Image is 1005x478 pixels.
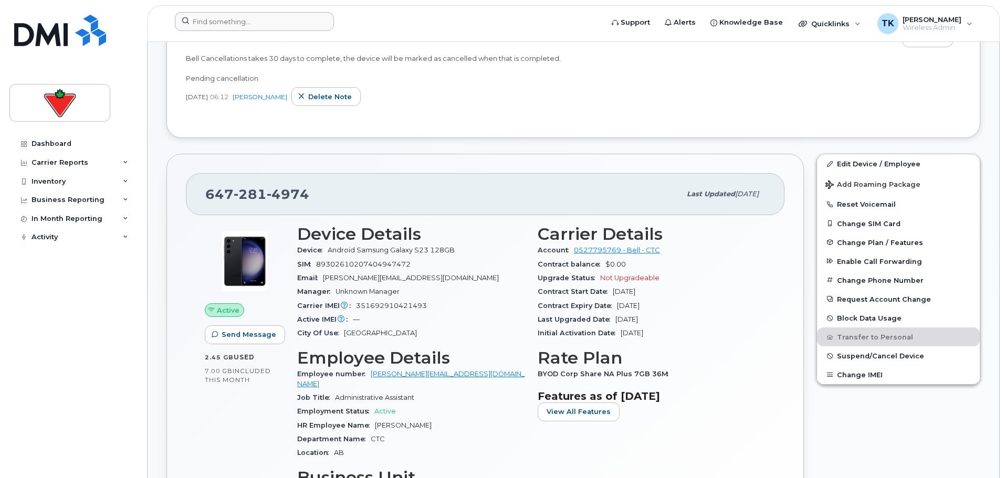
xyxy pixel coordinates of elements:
span: [PERSON_NAME] [903,15,961,24]
input: Find something... [175,12,334,31]
span: 281 [234,186,267,202]
a: [PERSON_NAME][EMAIL_ADDRESS][DOMAIN_NAME] [297,370,525,387]
span: Email [297,274,323,282]
span: View All Features [547,407,611,417]
h3: Carrier Details [538,225,766,243]
span: [DATE] [617,302,640,310]
button: Change IMEI [817,365,980,384]
span: Account [538,246,574,254]
span: Last updated [687,190,735,198]
button: Enable Call Forwarding [817,252,980,271]
span: Administrative Assistant [335,394,414,401]
span: [GEOGRAPHIC_DATA] [344,329,417,337]
span: Location [297,449,334,456]
button: Change Plan / Features [817,233,980,252]
span: BYOD Corp Share NA Plus 7GB 36M [538,370,674,378]
span: — [353,315,360,323]
div: Tatiana Kostenyuk [870,13,980,34]
span: Quicklinks [811,19,850,28]
span: Not Upgradeable [600,274,659,282]
button: Change Phone Number [817,271,980,290]
span: Knowledge Base [719,17,783,28]
span: Manager [297,288,336,295]
span: Unknown Manager [336,288,400,295]
span: Contract Expiry Date [538,302,617,310]
span: Send Message [222,330,276,339]
span: 2.45 GB [205,354,234,361]
span: included this month [205,367,271,384]
span: Android Samsung Galaxy S23 128GB [328,246,455,254]
span: Enable Call Forwarding [837,257,922,265]
button: Add Roaming Package [817,173,980,195]
span: 7.00 GB [205,367,233,375]
h3: Employee Details [297,348,525,367]
h3: Rate Plan [538,348,766,367]
span: Employee number [297,370,371,378]
span: Bell Cancellations takes 30 days to complete, the device will be marked as cancelled when that is... [186,54,561,82]
span: Active [374,407,396,415]
span: CTC [371,435,385,443]
a: Knowledge Base [703,12,790,33]
span: Employment Status [297,407,374,415]
span: Carrier IMEI [297,302,356,310]
span: [DATE] [621,329,643,337]
span: [DATE] [615,315,638,323]
span: Support [621,17,650,28]
img: image20231002-3703462-r49339.jpeg [213,230,276,293]
span: Delete note [308,92,352,102]
span: Alerts [674,17,696,28]
button: Delete note [291,87,361,106]
span: Contract Start Date [538,288,613,295]
a: Edit Device / Employee [817,154,980,173]
span: Active IMEI [297,315,353,323]
button: Change SIM Card [817,214,980,233]
span: Contract balance [538,260,605,268]
span: Department Name [297,435,371,443]
a: Alerts [657,12,703,33]
span: 647 [205,186,309,202]
a: Support [604,12,657,33]
span: Last Upgraded Date [538,315,615,323]
a: 0527795769 - Bell - CTC [574,246,660,254]
span: Active [217,305,239,315]
span: Job Title [297,394,335,401]
span: Upgrade Status [538,274,600,282]
span: Suspend/Cancel Device [837,352,924,360]
span: $0.00 [605,260,626,268]
h3: Features as of [DATE] [538,390,766,402]
button: Send Message [205,325,285,344]
a: [PERSON_NAME] [233,93,287,101]
button: Request Account Change [817,290,980,309]
span: HR Employee Name [297,421,375,429]
span: Initial Activation Date [538,329,621,337]
span: Device [297,246,328,254]
span: [DATE] [735,190,759,198]
span: City Of Use [297,329,344,337]
span: [PERSON_NAME] [375,421,432,429]
span: Add Roaming Package [825,180,920,190]
span: SIM [297,260,316,268]
span: AB [334,449,344,456]
span: Wireless Admin [903,24,961,32]
button: Block Data Usage [817,309,980,327]
div: Quicklinks [791,13,868,34]
span: 89302610207404947472 [316,260,411,268]
button: Suspend/Cancel Device [817,346,980,365]
span: 351692910421493 [356,302,427,310]
span: [DATE] [613,288,635,295]
button: View All Features [538,402,620,421]
span: Change Plan / Features [837,238,923,246]
span: TK [882,17,894,30]
span: used [234,353,255,361]
span: 06:12 [210,92,228,101]
span: 4974 [267,186,309,202]
button: Transfer to Personal [817,327,980,346]
span: [DATE] [186,92,208,101]
h3: Device Details [297,225,525,243]
span: [PERSON_NAME][EMAIL_ADDRESS][DOMAIN_NAME] [323,274,499,282]
button: Reset Voicemail [817,195,980,214]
